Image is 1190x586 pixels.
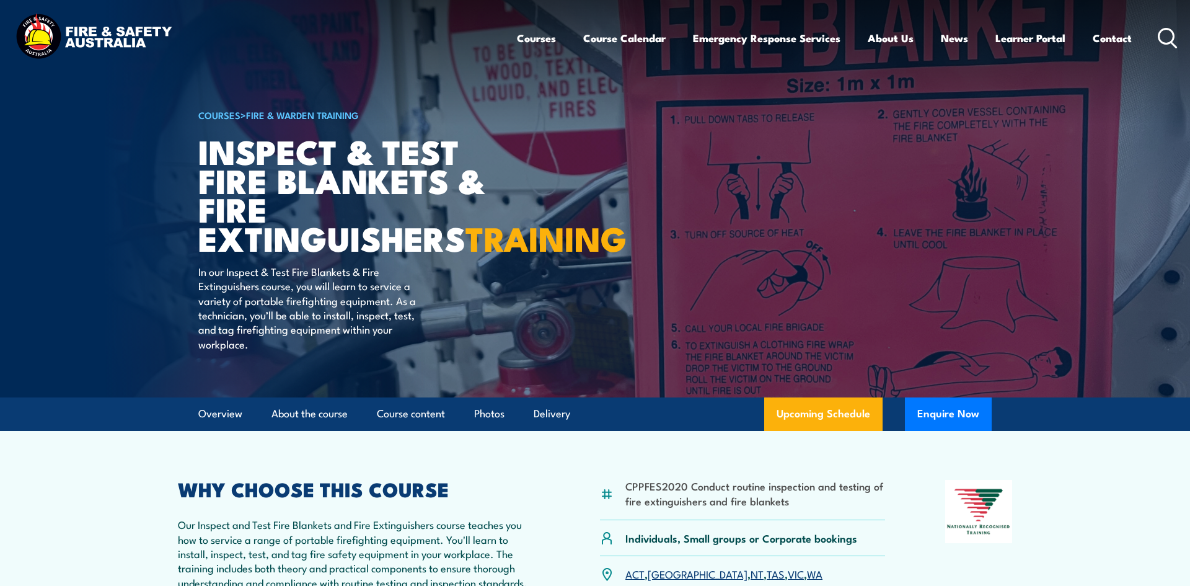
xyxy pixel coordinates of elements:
[534,397,570,430] a: Delivery
[995,22,1065,55] a: Learner Portal
[625,567,822,581] p: , , , , ,
[788,566,804,581] a: VIC
[178,480,540,497] h2: WHY CHOOSE THIS COURSE
[465,211,627,263] strong: TRAINING
[198,108,240,122] a: COURSES
[198,107,505,122] h6: >
[583,22,666,55] a: Course Calendar
[751,566,764,581] a: NT
[246,108,359,122] a: Fire & Warden Training
[625,531,857,545] p: Individuals, Small groups or Corporate bookings
[941,22,968,55] a: News
[945,480,1012,543] img: Nationally Recognised Training logo.
[474,397,505,430] a: Photos
[198,397,242,430] a: Overview
[764,397,883,431] a: Upcoming Schedule
[807,566,822,581] a: WA
[905,397,992,431] button: Enquire Now
[1093,22,1132,55] a: Contact
[868,22,914,55] a: About Us
[767,566,785,581] a: TAS
[271,397,348,430] a: About the course
[517,22,556,55] a: Courses
[625,566,645,581] a: ACT
[377,397,445,430] a: Course content
[693,22,840,55] a: Emergency Response Services
[198,136,505,252] h1: Inspect & Test Fire Blankets & Fire Extinguishers
[648,566,747,581] a: [GEOGRAPHIC_DATA]
[625,479,885,508] li: CPPFES2020 Conduct routine inspection and testing of fire extinguishers and fire blankets
[198,264,425,351] p: In our Inspect & Test Fire Blankets & Fire Extinguishers course, you will learn to service a vari...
